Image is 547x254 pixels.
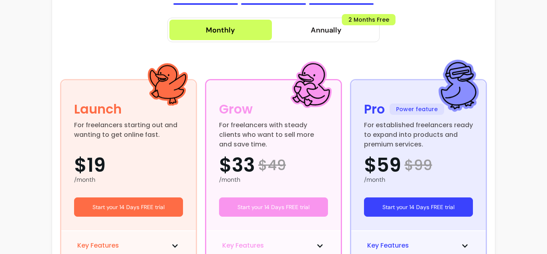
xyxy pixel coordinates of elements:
button: Key Features [77,241,180,250]
button: Start your 14 Days FREE trial [364,197,473,217]
span: $19 [74,156,106,175]
span: $ 49 [258,157,286,173]
div: Grow [219,100,253,119]
div: For freelancers starting out and wanting to get online fast. [74,120,183,140]
div: Launch [74,100,122,119]
span: $33 [219,156,255,175]
span: Key Features [222,241,264,250]
div: /month [219,175,328,185]
button: Key Features [367,241,470,250]
span: Annually [311,24,342,36]
button: Start your 14 Days FREE trial [219,197,328,217]
span: Key Features [77,241,119,250]
span: Power feature [390,104,444,115]
span: 2 Months Free [342,14,396,25]
span: $59 [364,156,401,175]
span: $ 99 [404,157,432,173]
button: Start your 14 Days FREE trial [74,197,183,217]
button: Key Features [222,241,325,250]
div: For freelancers with steady clients who want to sell more and save time. [219,120,328,140]
div: Monthly [206,24,235,36]
span: Key Features [367,241,409,250]
div: /month [74,175,183,185]
div: For established freelancers ready to expand into products and premium services. [364,120,473,140]
div: Pro [364,100,385,119]
div: /month [364,175,473,185]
